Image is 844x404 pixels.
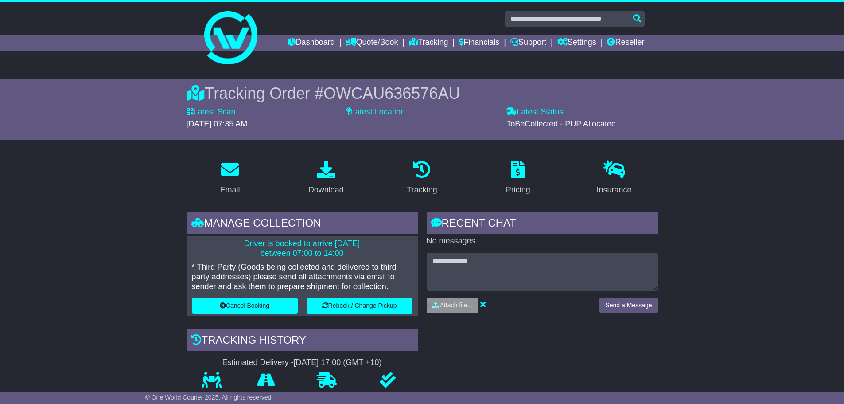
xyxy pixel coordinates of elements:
p: No messages [427,236,658,246]
label: Latest Scan [187,107,236,117]
div: Tracking [407,184,437,196]
a: Financials [459,35,499,51]
div: Pricing [506,184,530,196]
div: RECENT CHAT [427,212,658,236]
button: Send a Message [599,298,657,313]
a: Support [510,35,546,51]
a: Dashboard [288,35,335,51]
span: OWCAU636576AU [323,84,460,102]
a: Quote/Book [346,35,398,51]
span: [DATE] 07:35 AM [187,119,248,128]
div: Email [220,184,240,196]
a: Tracking [409,35,448,51]
a: Tracking [401,157,443,199]
div: Estimated Delivery - [187,358,418,368]
div: Tracking history [187,329,418,353]
p: * Third Party (Goods being collected and delivered to third party addresses) please send all atta... [192,263,412,291]
a: Pricing [500,157,536,199]
label: Latest Location [346,107,405,117]
a: Reseller [607,35,644,51]
div: Download [308,184,344,196]
button: Rebook / Change Pickup [307,298,412,314]
a: Download [303,157,350,199]
div: Tracking Order # [187,84,658,103]
div: Manage collection [187,212,418,236]
div: [DATE] 17:00 (GMT +10) [294,358,382,368]
p: Driver is booked to arrive [DATE] between 07:00 to 14:00 [192,239,412,258]
label: Latest Status [506,107,563,117]
a: Insurance [591,157,638,199]
a: Settings [557,35,596,51]
div: Insurance [597,184,632,196]
span: © One World Courier 2025. All rights reserved. [145,394,273,401]
button: Cancel Booking [192,298,298,314]
a: Email [214,157,245,199]
span: ToBeCollected - PUP Allocated [506,119,616,128]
